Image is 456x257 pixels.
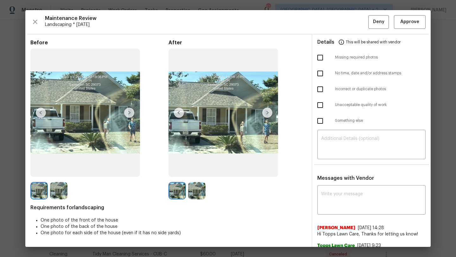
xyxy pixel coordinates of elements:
li: One photo of the back of the house [41,223,307,230]
span: Requirements for landscaping [30,204,307,211]
span: Something else [335,118,426,123]
li: One photo for each side of the house (even if it has no side yards) [41,230,307,236]
li: One photo of the front of the house [41,217,307,223]
span: Unacceptable quality of work [335,102,426,108]
div: Unacceptable quality of work [312,97,431,113]
span: Approve [400,18,419,26]
img: right-chevron-button-url [262,108,272,118]
span: Details [317,34,334,50]
button: Deny [368,15,389,29]
span: Before [30,40,168,46]
div: No time, date and/or address stamps [312,66,431,81]
span: This will be shared with vendor [346,34,401,50]
div: Missing required photos [312,50,431,66]
span: [DATE] 9:23 [357,243,381,248]
span: Landscaping * [DATE] [45,22,368,28]
span: Messages with Vendor [317,176,374,181]
img: right-chevron-button-url [124,108,134,118]
div: Something else [312,113,431,129]
span: [PERSON_NAME] [317,225,355,231]
span: Missing required photos [335,55,426,60]
button: Approve [394,15,426,29]
img: left-chevron-button-url [174,108,184,118]
span: Maintenance Review [45,15,368,22]
span: Incorrect or duplicate photos [335,86,426,92]
span: Hi Topps Lawn Care, Thanks for letting us know! [317,231,426,237]
span: Topps Lawn Care [317,242,355,249]
img: left-chevron-button-url [36,108,46,118]
span: [DATE] 14:28 [358,226,384,230]
span: After [168,40,307,46]
div: Incorrect or duplicate photos [312,81,431,97]
span: Deny [373,18,384,26]
span: No time, date and/or address stamps [335,71,426,76]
